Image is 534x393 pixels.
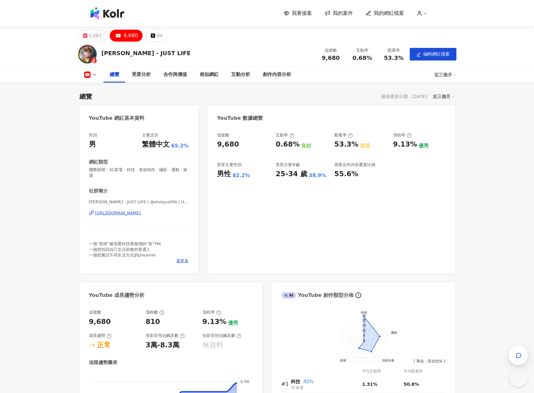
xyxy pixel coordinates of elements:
div: 9,680 [89,317,111,327]
div: 近三個月 [434,70,456,80]
div: YouTube 網紅基本資料 [89,115,145,122]
tspan: 9,700 [240,380,249,384]
span: 9,680 [322,55,340,61]
div: 創作內容分析 [263,71,291,78]
button: 84 [146,30,167,42]
div: 55.6% [334,169,358,179]
div: 男 [89,140,96,149]
div: 商業合作內容覆蓋比例 [334,162,375,168]
div: 良好 [301,142,311,149]
div: 男性 [217,169,231,179]
div: 網紅類型 [89,159,108,165]
img: logo [91,7,124,20]
div: 追蹤數 [217,132,229,138]
span: [PERSON_NAME] - JUST LIFE | @elvisjustlife | UCrJoG2SyPluEV0VLVJVoSwQ [89,199,189,205]
div: 無資料 [202,340,223,350]
div: 性別 [89,132,97,138]
div: [URL][DOMAIN_NAME] [95,210,141,216]
text: 24 [362,324,366,327]
span: 1.31% [362,382,378,387]
div: 受眾主要年齡 [276,162,300,168]
div: 追蹤數 [319,47,343,54]
div: 互動率 [350,47,374,54]
div: 受眾分析 [132,71,151,78]
div: 0.68% [276,140,300,149]
div: 繁體中文 [142,140,170,149]
div: 短影音預估觸及數 [202,333,242,338]
div: 總覽 [110,71,119,78]
iframe: Help Scout Beacon - Open [509,368,528,387]
div: 優秀 [228,320,238,327]
div: 普通 [360,142,370,149]
span: 50.8% [404,382,419,387]
div: YouTube 成長趨勢分析 [89,292,145,299]
text: 8 [363,333,365,337]
div: 84 [157,31,162,40]
text: 16 [362,328,366,332]
span: 一個“曾經”被高壓科技業摧殘的“前”PM 一個想找回自己生活節奏的普通人 一個想嘗試不同生活方式的Dreamer [89,241,161,257]
span: 3C家電 [291,385,303,390]
button: 1,087 [78,30,107,42]
span: 40% [303,379,314,384]
div: 漲粉率 [393,132,412,138]
div: 近三個月 [433,92,455,101]
span: 我要接案 [292,10,312,17]
div: 總覽 [79,92,92,101]
div: 9,680 [217,140,239,149]
div: 漲粉率 [202,309,221,315]
span: edit [416,52,421,57]
div: YouTube 創作類型分佈 [281,292,354,299]
div: 9,680 [124,31,138,40]
span: 國際新聞 · 3C家電 · 科技 · 美妝時尚 · 攝影 · 運動 · 旅遊 [89,167,189,178]
div: 平均觀看率 [404,368,445,374]
span: 科技 [291,379,300,384]
div: 主要語言 [142,132,158,138]
div: 25-34 歲 [276,169,307,179]
text: 法政社會 [382,359,394,362]
div: 受眾主要性別 [217,162,242,168]
div: 810 [146,317,160,327]
div: YouTube 數據總覽 [217,115,263,122]
div: 互動率 [276,132,294,138]
text: 科技 [361,311,367,314]
div: 82.2% [232,172,250,179]
div: #1 [281,380,291,388]
div: 38.9% [309,172,326,179]
span: 看更多 [176,258,189,264]
text: 32 [362,319,366,322]
text: 40 [362,314,366,317]
text: 0 [363,338,365,342]
div: 追蹤趨勢圖表 [89,359,117,366]
img: KOL Avatar [78,45,97,64]
span: 編輯網紅檔案 [423,51,450,56]
div: 互動分析 [231,71,250,78]
div: 3萬-8.3萬 [146,340,179,350]
div: [PERSON_NAME] - JUST LIFE [102,49,191,57]
div: AI [281,292,296,298]
div: 9.13% [202,317,226,327]
a: 我的網紅檔案 [366,10,404,17]
div: 追蹤數 [89,309,101,315]
text: 運動 [390,331,397,335]
a: 我要接案 [284,10,312,17]
div: 53.3% [334,140,358,149]
a: [URL][DOMAIN_NAME] [89,210,189,216]
div: 正常 [97,340,111,350]
span: 65.2% [171,142,189,149]
button: 9,680 [110,30,143,42]
div: 長影音預估觸及數 [146,333,185,338]
div: 社群簡介 [89,188,108,194]
span: 53.3% [384,55,403,61]
span: info-circle [355,292,362,299]
span: 我的案件 [333,10,353,17]
div: 1,087 [89,31,102,40]
button: edit編輯網紅檔案 [410,48,456,61]
div: 成長趨勢 [89,333,112,338]
div: 觀看率 [334,132,353,138]
div: 合作與價值 [163,71,187,78]
a: 我的案件 [325,10,353,17]
div: 平均互動率 [362,368,404,374]
div: 相似網紅 [200,71,219,78]
div: 漲粉數 [146,309,164,315]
